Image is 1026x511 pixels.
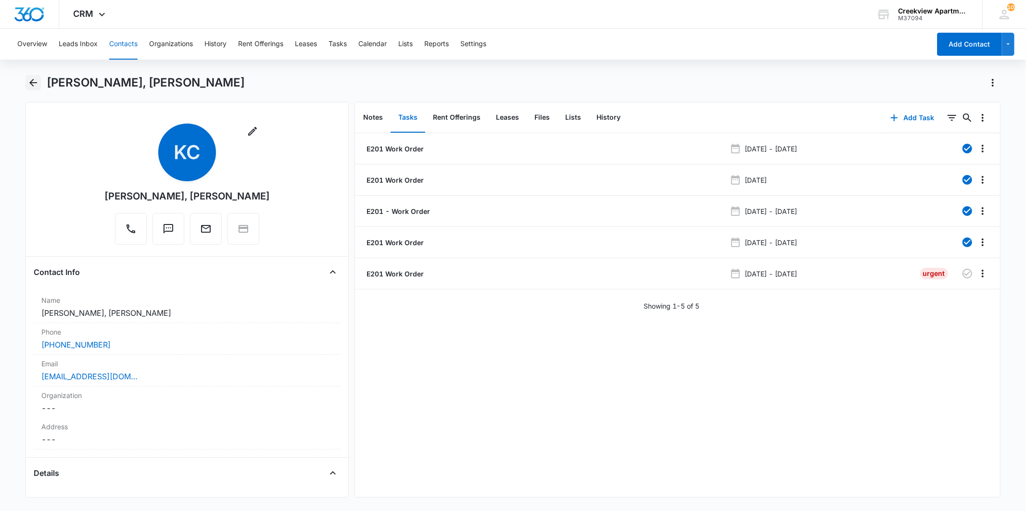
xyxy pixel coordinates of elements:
[920,268,948,279] div: Urgent
[41,327,332,337] label: Phone
[34,291,340,323] div: Name[PERSON_NAME], [PERSON_NAME]
[881,106,944,129] button: Add Task
[325,465,341,481] button: Close
[41,371,138,382] a: [EMAIL_ADDRESS][DOMAIN_NAME]
[745,237,798,248] p: [DATE] - [DATE]
[41,402,332,414] dd: ---
[109,29,138,60] button: Contacts
[425,103,488,133] button: Rent Offerings
[460,29,486,60] button: Settings
[34,355,340,386] div: Email[EMAIL_ADDRESS][DOMAIN_NAME]
[1007,3,1015,11] span: 105
[41,422,332,432] label: Address
[365,175,424,185] a: E201 Work Order
[424,29,449,60] button: Reports
[59,29,98,60] button: Leads Inbox
[295,29,317,60] button: Leases
[34,386,340,418] div: Organization---
[190,213,222,245] button: Email
[365,144,424,154] a: E201 Work Order
[34,323,340,355] div: Phone[PHONE_NUMBER]
[152,213,184,245] button: Text
[158,124,216,181] span: KC
[985,75,1001,90] button: Actions
[398,29,413,60] button: Lists
[41,307,332,319] dd: [PERSON_NAME], [PERSON_NAME]
[975,203,990,219] button: Overflow Menu
[937,33,1002,56] button: Add Contact
[238,29,283,60] button: Rent Offerings
[644,301,700,311] p: Showing 1-5 of 5
[745,144,798,154] p: [DATE] - [DATE]
[975,141,990,156] button: Overflow Menu
[358,29,387,60] button: Calendar
[745,269,798,279] p: [DATE] - [DATE]
[34,266,80,278] h4: Contact Info
[74,9,94,19] span: CRM
[41,390,332,400] label: Organization
[898,15,968,22] div: account id
[355,103,391,133] button: Notes
[152,228,184,236] a: Text
[745,175,767,185] p: [DATE]
[190,228,222,236] a: Email
[365,206,430,216] a: E201 - Work Order
[329,29,347,60] button: Tasks
[391,103,425,133] button: Tasks
[115,228,147,236] a: Call
[527,103,557,133] button: Files
[115,213,147,245] button: Call
[149,29,193,60] button: Organizations
[41,359,332,369] label: Email
[34,467,59,479] h4: Details
[898,7,968,15] div: account name
[975,110,990,125] button: Overflow Menu
[25,75,40,90] button: Back
[204,29,227,60] button: History
[589,103,628,133] button: History
[745,206,798,216] p: [DATE] - [DATE]
[47,75,245,90] h1: [PERSON_NAME], [PERSON_NAME]
[960,110,975,125] button: Search...
[975,235,990,250] button: Overflow Menu
[365,269,424,279] a: E201 Work Order
[41,434,332,445] dd: ---
[17,29,47,60] button: Overview
[365,237,424,248] a: E201 Work Order
[325,264,341,280] button: Close
[41,339,111,350] a: [PHONE_NUMBER]
[557,103,589,133] button: Lists
[488,103,527,133] button: Leases
[41,496,332,506] label: Source
[944,110,960,125] button: Filters
[34,418,340,449] div: Address---
[104,189,270,203] div: [PERSON_NAME], [PERSON_NAME]
[1007,3,1015,11] div: notifications count
[41,295,332,305] label: Name
[975,266,990,281] button: Overflow Menu
[975,172,990,187] button: Overflow Menu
